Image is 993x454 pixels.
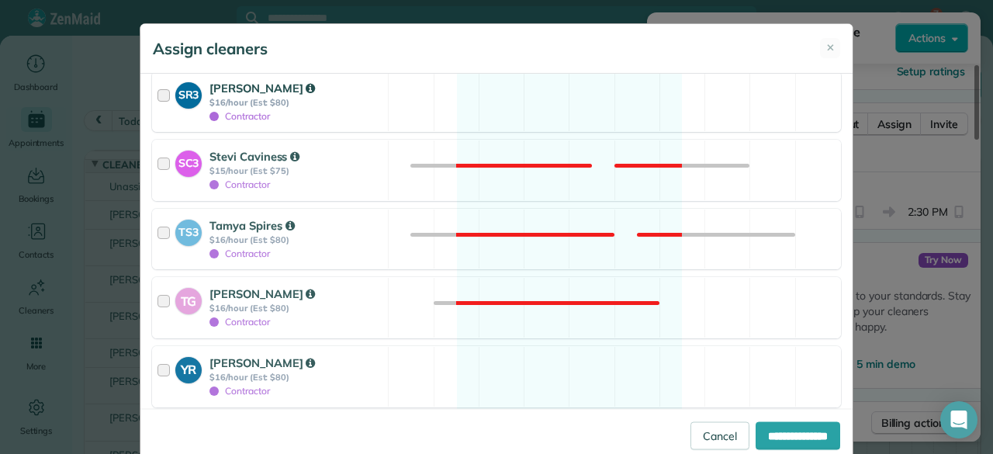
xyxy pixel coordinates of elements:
strong: YR [175,357,202,379]
div: Open Intercom Messenger [940,401,977,438]
strong: Stevi Caviness [209,149,299,164]
h5: Assign cleaners [153,38,268,60]
strong: $16/hour (Est: $80) [209,234,383,245]
span: Contractor [209,316,270,328]
span: Contractor [209,248,270,259]
strong: [PERSON_NAME] [209,81,315,95]
strong: SC3 [175,151,202,172]
strong: TS3 [175,220,202,241]
strong: SR3 [175,82,202,103]
a: Cancel [690,421,749,449]
strong: Tamya Spires [209,218,294,233]
span: Contractor [209,178,270,190]
strong: $15/hour (Est: $75) [209,165,383,176]
strong: [PERSON_NAME] [209,286,315,301]
strong: $16/hour (Est: $80) [209,372,383,383]
span: Contractor [209,110,270,122]
strong: $16/hour (Est: $80) [209,303,383,314]
strong: $16/hour (Est: $80) [209,97,383,108]
strong: [PERSON_NAME] [209,355,315,370]
span: ✕ [826,40,835,56]
span: Contractor [209,385,270,397]
strong: TG [175,288,202,310]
